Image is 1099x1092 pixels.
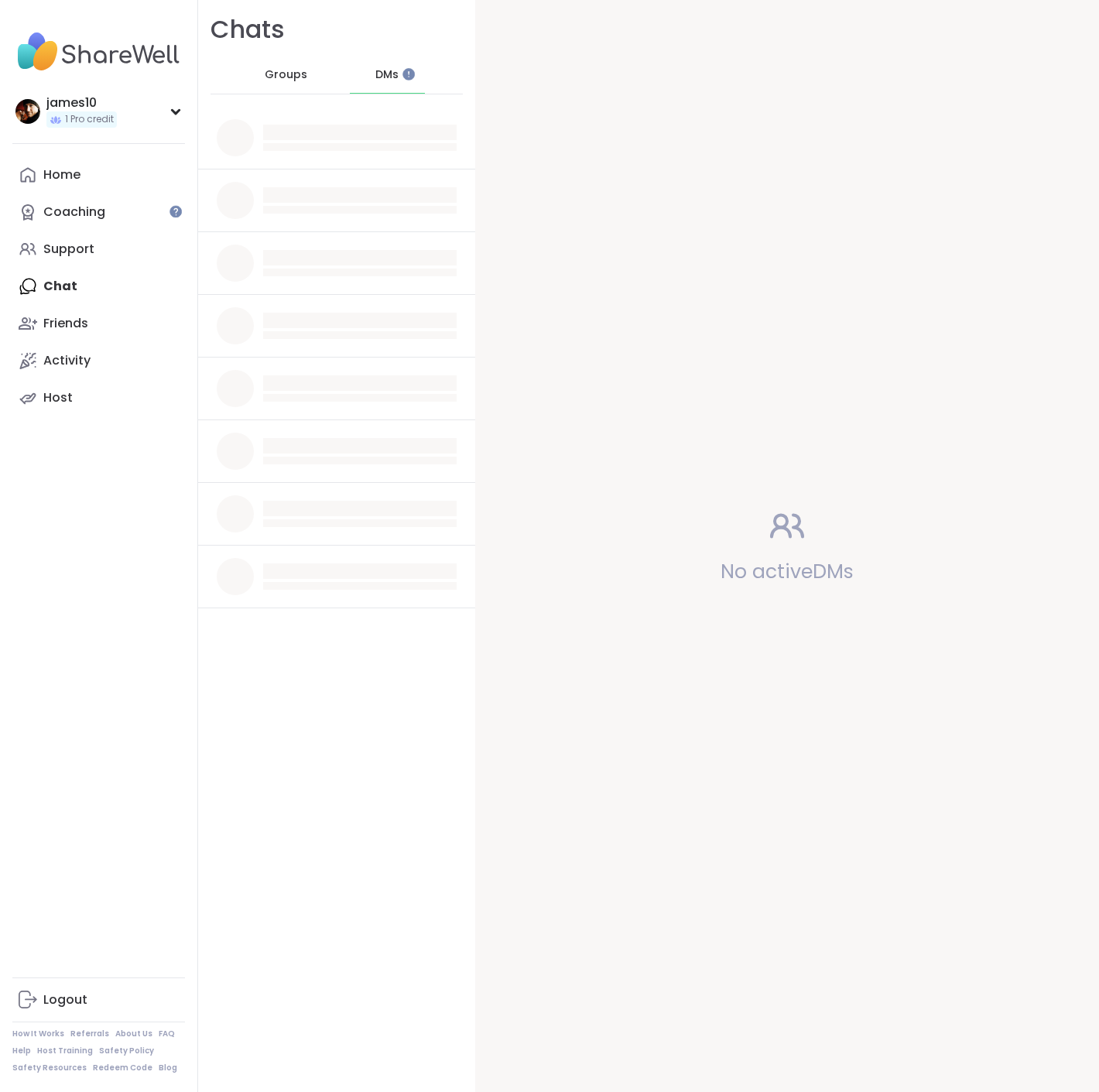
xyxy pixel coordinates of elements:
[12,25,185,79] img: ShareWell Nav Logo
[375,67,399,83] span: DMs
[43,315,88,332] div: Friends
[402,68,415,80] iframe: Spotlight
[12,1063,87,1073] a: Safety Resources
[169,205,182,217] iframe: Spotlight
[93,1063,152,1073] a: Redeem Code
[37,1046,93,1056] a: Host Training
[15,99,40,124] img: james10
[159,1029,175,1039] a: FAQ
[159,1063,177,1073] a: Blog
[115,1029,152,1039] a: About Us
[12,305,185,342] a: Friends
[43,389,73,406] div: Host
[65,113,114,126] span: 1 Pro credit
[46,94,117,111] div: james10
[99,1046,154,1056] a: Safety Policy
[12,156,185,193] a: Home
[12,1046,31,1056] a: Help
[265,67,307,83] span: Groups
[43,991,87,1008] div: Logout
[12,1029,64,1039] a: How It Works
[211,12,285,47] h1: Chats
[43,241,94,258] div: Support
[721,558,854,585] span: No active DMs
[12,981,185,1018] a: Logout
[12,379,185,416] a: Host
[70,1029,109,1039] a: Referrals
[12,342,185,379] a: Activity
[43,352,91,369] div: Activity
[12,231,185,268] a: Support
[43,166,80,183] div: Home
[43,204,105,221] div: Coaching
[12,193,185,231] a: Coaching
